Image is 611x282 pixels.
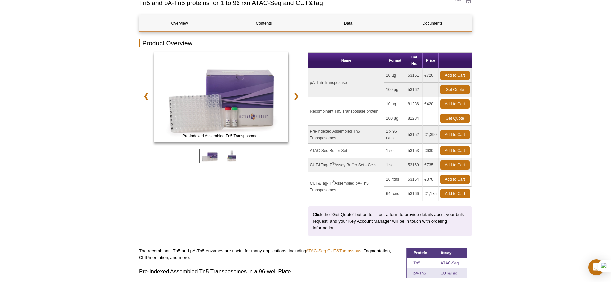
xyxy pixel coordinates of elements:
a: Add to Cart [440,99,470,109]
td: 53161 [406,68,423,83]
td: 10 µg [384,97,406,111]
td: 1 set [384,158,406,172]
a: Add to Cart [440,175,470,184]
td: €630 [423,144,439,158]
td: €720 [423,68,439,83]
td: 10 µg [384,68,406,83]
td: 53169 [406,158,423,172]
a: Overview [139,15,220,31]
td: Recombinant Tn5 Transposase protein [308,97,384,126]
td: 81284 [406,111,423,126]
th: Format [384,53,406,68]
span: Pre-indexed Assembled Tn5 Transposomes [155,133,287,139]
td: CUT&Tag-IT Assembled pA-Tn5 Transposomes [308,172,384,201]
a: ❯ [289,88,303,104]
td: 81286 [406,97,423,111]
a: Documents [392,15,473,31]
h2: Product Overview [139,39,472,47]
img: Pre-indexed Assembled Tn5 Transposomes [154,52,288,142]
td: 1 set [384,144,406,158]
sup: ® [332,162,334,165]
td: 53164 [406,172,423,187]
a: ❮ [139,88,153,104]
a: Add to Cart [440,71,470,80]
td: 100 µg [384,83,406,97]
td: €370 [423,172,439,187]
td: 1 x 96 rxns [384,126,406,144]
th: Price [423,53,439,68]
td: 64 rxns [384,187,406,201]
a: Get Quote [440,85,470,94]
td: 53152 [406,126,423,144]
a: Get Quote [440,114,470,123]
p: Click the “Get Quote” button to fill out a form to provide details about your bulk request, and y... [313,211,467,231]
div: Open Intercom Messenger [588,259,604,275]
th: Cat No. [406,53,423,68]
h3: Pre-indexed Assembled Tn5 Transposomes in a 96-well Plate [139,268,401,276]
td: Pre-indexed Assembled Tn5 Transposomes [308,126,384,144]
td: €1,175 [423,187,439,201]
p: The recombinant Tn5 and pA-Tn5 enzymes are useful for many applications, including , , Tagmentati... [139,248,401,261]
sup: ® [332,180,334,184]
a: Add to Cart [440,189,470,198]
td: 100 µg [384,111,406,126]
td: ATAC-Seq Buffer Set [308,144,384,158]
td: 53166 [406,187,423,201]
td: €735 [423,158,439,172]
a: Add to Cart [440,146,470,155]
a: Add to Cart [440,160,470,170]
td: 16 rxns [384,172,406,187]
td: €1,390 [423,126,439,144]
td: 53162 [406,83,423,97]
a: Contents [224,15,304,31]
td: €420 [423,97,439,111]
th: Name [308,53,384,68]
a: CUT&Tag assays [327,248,361,253]
a: Add to Cart [440,130,470,139]
img: Tn5 and pA-Tn5 comparison table [406,248,467,278]
a: ATAC-Seq [306,248,326,253]
a: ATAC-Seq Kit [154,52,288,144]
td: pA-Tn5 Transposase [308,68,384,97]
td: CUT&Tag-IT Assay Buffer Set - Cells [308,158,384,172]
a: Data [308,15,388,31]
td: 53153 [406,144,423,158]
